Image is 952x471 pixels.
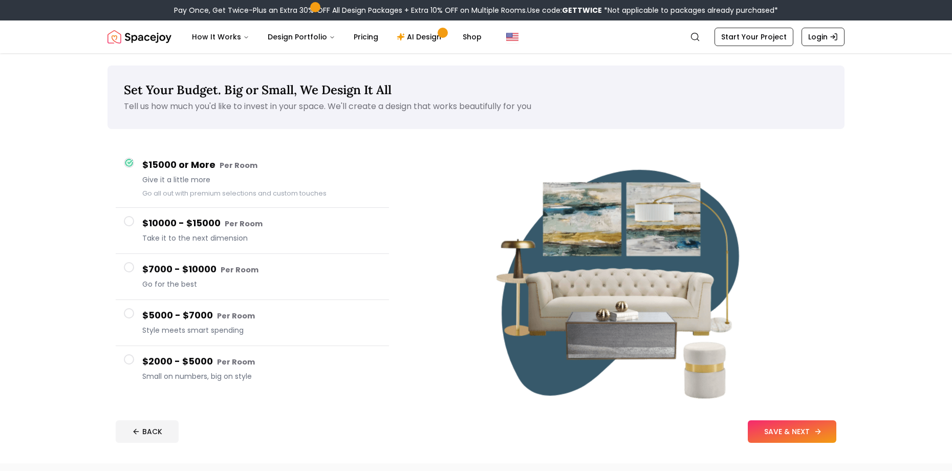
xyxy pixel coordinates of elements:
[142,371,381,381] span: Small on numbers, big on style
[562,5,602,15] b: GETTWICE
[184,27,490,47] nav: Main
[142,279,381,289] span: Go for the best
[748,420,836,443] button: SAVE & NEXT
[142,354,381,369] h4: $2000 - $5000
[142,189,327,198] small: Go all out with premium selections and custom touches
[217,357,255,367] small: Per Room
[506,31,518,43] img: United States
[142,158,381,173] h4: $15000 or More
[142,325,381,335] span: Style meets smart spending
[116,254,389,300] button: $7000 - $10000 Per RoomGo for the best
[259,27,343,47] button: Design Portfolio
[116,346,389,392] button: $2000 - $5000 Per RoomSmall on numbers, big on style
[124,100,828,113] p: Tell us how much you'd like to invest in your space. We'll create a design that works beautifully...
[225,219,263,229] small: Per Room
[116,300,389,346] button: $5000 - $7000 Per RoomStyle meets smart spending
[124,82,392,98] span: Set Your Budget. Big or Small, We Design It All
[221,265,258,275] small: Per Room
[345,27,386,47] a: Pricing
[217,311,255,321] small: Per Room
[142,216,381,231] h4: $10000 - $15000
[116,149,389,208] button: $15000 or More Per RoomGive it a little moreGo all out with premium selections and custom touches
[107,27,171,47] img: Spacejoy Logo
[388,27,452,47] a: AI Design
[142,308,381,323] h4: $5000 - $7000
[107,27,171,47] a: Spacejoy
[174,5,778,15] div: Pay Once, Get Twice-Plus an Extra 30% OFF All Design Packages + Extra 10% OFF on Multiple Rooms.
[527,5,602,15] span: Use code:
[142,233,381,243] span: Take it to the next dimension
[184,27,257,47] button: How It Works
[602,5,778,15] span: *Not applicable to packages already purchased*
[455,27,490,47] a: Shop
[142,175,381,185] span: Give it a little more
[802,28,845,46] a: Login
[142,262,381,277] h4: $7000 - $10000
[107,20,845,53] nav: Global
[715,28,793,46] a: Start Your Project
[116,208,389,254] button: $10000 - $15000 Per RoomTake it to the next dimension
[220,160,257,170] small: Per Room
[116,420,179,443] button: BACK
